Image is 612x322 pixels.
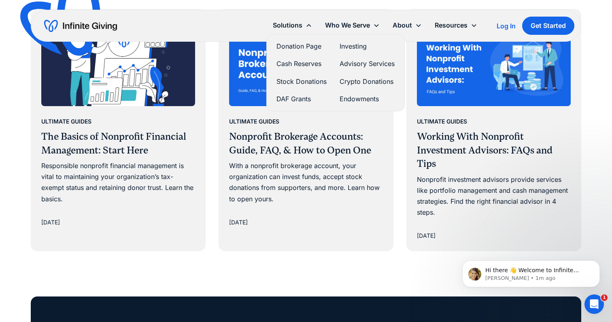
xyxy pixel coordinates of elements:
a: Cash Reserves [276,58,327,69]
div: With a nonprofit brokerage account, your organization can invest funds, accept stock donations fr... [229,160,383,205]
div: Resources [428,17,484,34]
nav: Solutions [266,34,405,111]
h3: Working With Nonprofit Investment Advisors: FAQs and Tips [417,130,571,171]
div: About [393,20,412,31]
iframe: Intercom live chat [584,294,604,314]
div: Nonprofit investment advisors provide services like portfolio management and cash management stra... [417,174,571,218]
a: Advisory Services [340,58,395,69]
a: Investing [340,41,395,52]
div: Solutions [273,20,302,31]
a: Stock Donations [276,76,327,87]
a: DAF Grants [276,94,327,104]
a: Ultimate GuidesNonprofit Brokerage Accounts: Guide, FAQ, & How to Open OneWith a nonprofit broker... [219,10,393,237]
a: Endowments [340,94,395,104]
a: Donation Page [276,41,327,52]
div: About [386,17,428,34]
div: [DATE] [41,218,60,227]
a: Crypto Donations [340,76,395,87]
h3: The Basics of Nonprofit Financial Management: Start Here [41,130,195,157]
div: Who We Serve [325,20,370,31]
div: Responsible nonprofit financial management is vital to maintaining your organization’s tax-exempt... [41,160,195,205]
a: Log In [497,21,516,31]
div: [DATE] [229,218,248,227]
div: [DATE] [417,231,436,241]
div: Ultimate Guides [229,117,279,126]
span: 1 [601,294,608,301]
a: home [44,19,117,32]
div: Log In [497,23,516,29]
iframe: Intercom notifications message [450,243,612,300]
div: Who We Serve [319,17,386,34]
div: Ultimate Guides [417,117,467,126]
div: Ultimate Guides [41,117,91,126]
div: Solutions [266,17,319,34]
a: Ultimate GuidesWorking With Nonprofit Investment Advisors: FAQs and TipsNonprofit investment advi... [407,10,580,250]
a: Ultimate GuidesThe Basics of Nonprofit Financial Management: Start HereResponsible nonprofit fina... [32,10,205,237]
a: Get Started [522,17,574,35]
div: Resources [435,20,467,31]
h3: Nonprofit Brokerage Accounts: Guide, FAQ, & How to Open One [229,130,383,157]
